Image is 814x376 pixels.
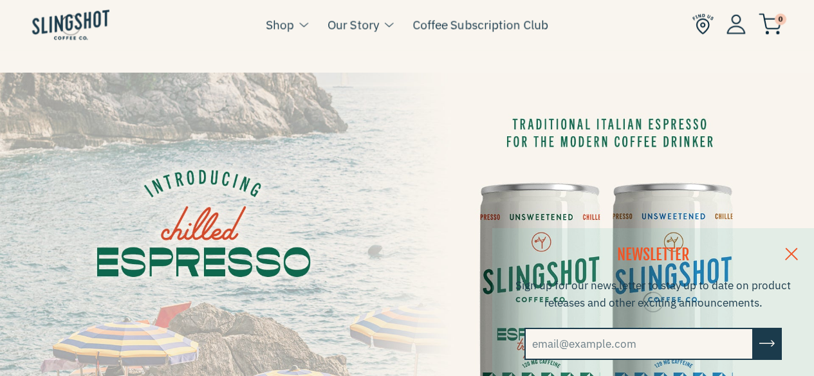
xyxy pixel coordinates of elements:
[328,15,379,34] a: Our Story
[775,13,786,25] span: 0
[759,13,782,35] img: cart
[692,13,714,35] img: Find Us
[508,277,798,312] p: Sign up for our news letter to stay up to date on product releases and other exciting announcements.
[726,14,746,34] img: Account
[524,328,754,360] input: email@example.com
[412,15,548,34] a: Coffee Subscription Club
[508,244,798,266] h2: NEWSLETTER
[266,15,294,34] a: Shop
[759,17,782,32] a: 0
